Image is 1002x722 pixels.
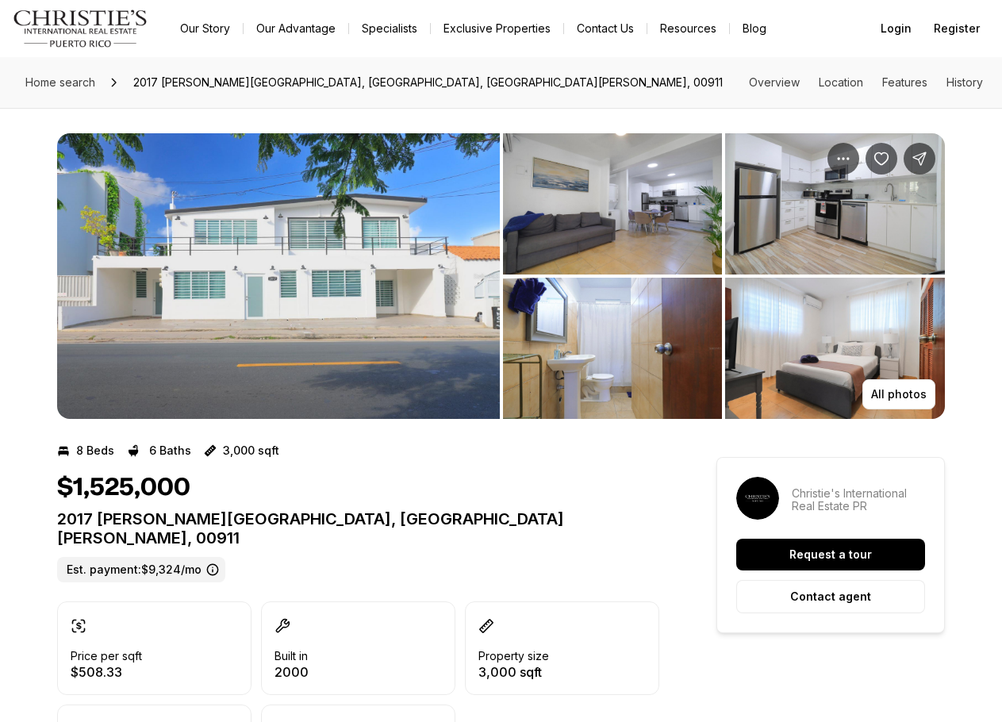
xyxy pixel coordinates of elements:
nav: Page section menu [749,76,983,89]
p: 3,000 sqft [223,444,279,457]
p: $508.33 [71,666,142,678]
button: Property options [827,143,859,175]
li: 1 of 8 [57,133,500,419]
span: Login [881,22,912,35]
button: Login [871,13,921,44]
li: 2 of 8 [503,133,946,419]
p: All photos [871,388,927,401]
p: 2000 [274,666,309,678]
p: 3,000 sqft [478,666,549,678]
button: Request a tour [736,539,925,570]
a: Blog [730,17,779,40]
a: Specialists [349,17,430,40]
button: All photos [862,379,935,409]
button: Contact agent [736,580,925,613]
a: Resources [647,17,729,40]
p: Christie's International Real Estate PR [792,487,925,513]
label: Est. payment: $9,324/mo [57,557,225,582]
img: logo [13,10,148,48]
button: View image gallery [57,133,500,419]
button: View image gallery [503,133,723,275]
p: Contact agent [790,590,871,603]
span: Home search [25,75,95,89]
button: View image gallery [503,278,723,419]
h1: $1,525,000 [57,473,190,503]
p: Built in [274,650,308,662]
a: Skip to: History [946,75,983,89]
p: 8 Beds [76,444,114,457]
a: Exclusive Properties [431,17,563,40]
a: Our Story [167,17,243,40]
p: Price per sqft [71,650,142,662]
a: Home search [19,70,102,95]
button: Save Property: 2017 MCLEARY STREET, OCEAN PARK [866,143,897,175]
button: Contact Us [564,17,647,40]
p: Property size [478,650,549,662]
a: Skip to: Overview [749,75,800,89]
p: 6 Baths [149,444,191,457]
button: View image gallery [725,133,945,275]
p: Request a tour [789,548,872,561]
button: Register [924,13,989,44]
button: View image gallery [725,278,945,419]
a: Our Advantage [244,17,348,40]
a: Skip to: Location [819,75,863,89]
button: Share Property: 2017 MCLEARY STREET, OCEAN PARK [904,143,935,175]
p: 2017 [PERSON_NAME][GEOGRAPHIC_DATA], [GEOGRAPHIC_DATA][PERSON_NAME], 00911 [57,509,659,547]
span: 2017 [PERSON_NAME][GEOGRAPHIC_DATA], [GEOGRAPHIC_DATA], [GEOGRAPHIC_DATA][PERSON_NAME], 00911 [127,70,729,95]
div: Listing Photos [57,133,945,419]
a: Skip to: Features [882,75,927,89]
span: Register [934,22,980,35]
